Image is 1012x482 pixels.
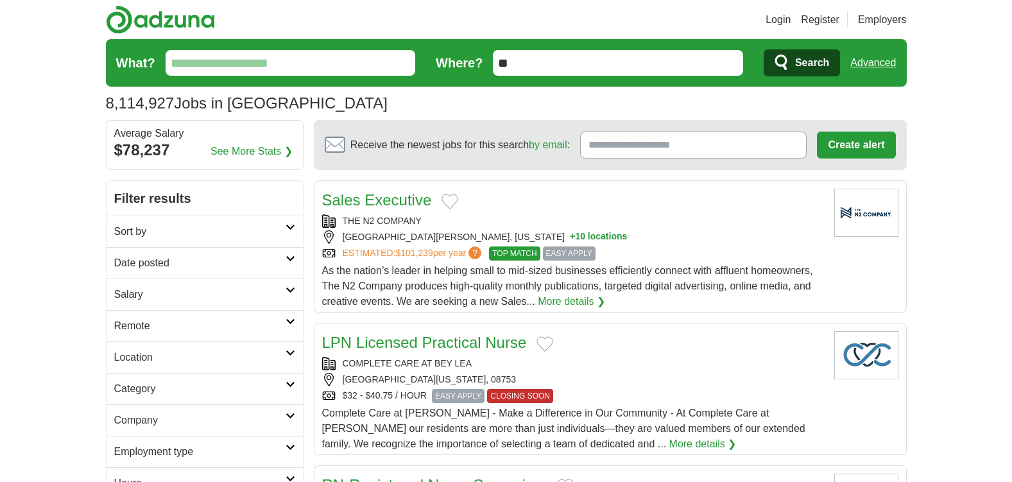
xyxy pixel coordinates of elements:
a: Remote [107,310,303,341]
span: TOP MATCH [489,246,540,261]
button: Add to favorite jobs [442,194,458,209]
a: LPN Licensed Practical Nurse [322,334,527,351]
a: More details ❯ [538,294,605,309]
a: Register [801,12,839,28]
a: Category [107,373,303,404]
a: Employers [858,12,907,28]
h2: Date posted [114,255,286,271]
h2: Sort by [114,224,286,239]
label: Where? [436,53,483,73]
div: THE N2 COMPANY [322,214,824,228]
span: EASY APPLY [432,389,485,403]
div: Average Salary [114,128,295,139]
a: More details ❯ [669,436,737,452]
a: Sort by [107,216,303,247]
h1: Jobs in [GEOGRAPHIC_DATA] [106,94,388,112]
span: 8,114,927 [106,92,175,115]
div: COMPLETE CARE AT BEY LEA [322,357,824,370]
label: What? [116,53,155,73]
span: ? [468,246,481,259]
span: CLOSING SOON [487,389,553,403]
a: Login [766,12,791,28]
span: Complete Care at [PERSON_NAME] - Make a Difference in Our Community - At Complete Care at [PERSON... [322,408,805,449]
span: EASY APPLY [543,246,596,261]
a: by email [529,139,567,150]
h2: Remote [114,318,286,334]
a: Location [107,341,303,373]
h2: Filter results [107,181,303,216]
a: Company [107,404,303,436]
a: ESTIMATED:$101,239per year? [343,246,485,261]
h2: Salary [114,287,286,302]
a: Date posted [107,247,303,279]
span: As the nation’s leader in helping small to mid-sized businesses efficiently connect with affluent... [322,265,813,307]
div: $32 - $40.75 / HOUR [322,389,824,403]
h2: Category [114,381,286,397]
h2: Location [114,350,286,365]
div: $78,237 [114,139,295,162]
div: [GEOGRAPHIC_DATA][US_STATE], 08753 [322,373,824,386]
h2: Company [114,413,286,428]
button: +10 locations [570,230,627,244]
img: Adzuna logo [106,5,215,34]
a: See More Stats ❯ [210,144,293,159]
a: Salary [107,279,303,310]
button: Add to favorite jobs [536,336,553,352]
a: Sales Executive [322,191,432,209]
div: [GEOGRAPHIC_DATA][PERSON_NAME], [US_STATE] [322,230,824,244]
h2: Employment type [114,444,286,460]
span: Receive the newest jobs for this search : [350,137,570,153]
span: $101,239 [395,248,433,258]
span: + [570,230,575,244]
img: Company logo [834,331,898,379]
a: Employment type [107,436,303,467]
